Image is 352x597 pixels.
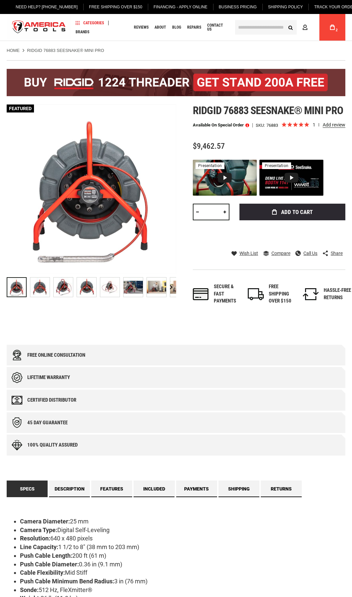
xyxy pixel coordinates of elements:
[284,21,297,34] button: Search
[263,250,290,256] a: Compare
[331,251,343,256] span: Share
[20,518,70,525] b: Camera Diameter:
[266,123,278,127] div: 76883
[256,123,266,127] strong: SKU
[49,481,90,497] a: Description
[20,526,57,533] b: Camera Type:
[326,14,339,41] a: 2
[123,274,147,300] div: RIDGID 76883 SEESNAKE® MINI PRO
[147,274,170,300] div: RIDGID 76883 SEESNAKE® MINI PRO
[20,586,39,593] b: Sonde:
[53,274,77,300] div: RIDGID 76883 SEESNAKE® MINI PRO
[172,25,181,29] span: Blog
[187,25,201,29] span: Repairs
[30,278,50,297] img: RIDGID 76883 SEESNAKE® MINI PRO
[20,560,345,569] li: 0.36 in (9.1 mm)
[193,288,209,300] img: payments
[134,25,149,29] span: Reviews
[76,21,104,25] span: Categories
[20,561,79,568] b: Push Cable Diameter:
[20,543,58,550] b: Line Capacity:
[295,250,317,256] a: Call Us
[30,274,53,300] div: RIDGID 76883 SEESNAKE® MINI PRO
[20,577,345,586] li: 3 in (76 mm)
[91,481,132,497] a: Features
[76,30,89,34] span: Brands
[239,204,345,220] button: Add to Cart
[27,352,85,358] div: Free online consultation
[214,283,241,304] div: Secure & fast payments
[152,23,169,32] a: About
[20,535,50,542] b: Resolution:
[20,569,65,576] b: Cable Flexibility:
[231,250,258,256] a: Wish List
[169,23,184,32] a: Blog
[20,543,345,551] li: 1 1/2 to 8" (38 mm to 203 mm)
[238,222,347,242] iframe: Secure express checkout frame
[281,209,313,215] span: Add to Cart
[239,251,258,256] span: Wish List
[134,481,175,497] a: Included
[77,278,96,297] img: RIDGID 76883 SEESNAKE® MINI PRO
[7,15,71,40] a: store logo
[258,576,352,597] iframe: LiveChat chat widget
[124,278,143,297] img: RIDGID 76883 SEESNAKE® MINI PRO
[303,288,319,300] img: returns
[281,121,345,129] span: Rated 5.0 out of 5 stars 1 reviews
[303,251,317,256] span: Call Us
[218,481,259,497] a: Shipping
[131,23,152,32] a: Reviews
[7,274,30,300] div: RIDGID 76883 SEESNAKE® MINI PRO
[184,23,204,32] a: Repairs
[73,18,107,27] a: Categories
[166,274,176,300] div: Next
[268,5,303,9] span: Shipping Policy
[27,375,70,380] div: Lifetime warranty
[207,23,227,31] span: Contact Us
[20,568,345,577] li: Mid Stiff
[100,274,123,300] div: RIDGID 76883 SEESNAKE® MINI PRO
[147,278,166,297] img: RIDGID 76883 SEESNAKE® MINI PRO
[20,517,345,526] li: 25 mm
[27,48,104,53] strong: RIDGID 76883 SEESNAKE® MINI PRO
[261,481,302,497] a: Returns
[7,48,20,54] a: Home
[7,69,345,96] img: BOGO: Buy the RIDGID® 1224 Threader (26092), get the 92467 200A Stand FREE!
[193,104,343,117] span: Ridgid 76883 seesnake® mini pro
[54,278,73,297] img: RIDGID 76883 SEESNAKE® MINI PRO
[336,28,338,32] span: 2
[20,551,345,560] li: 200 ft (61 m)
[77,274,100,300] div: RIDGID 76883 SEESNAKE® MINI PRO
[7,104,176,274] img: RIDGID 76883 SEESNAKE® MINI PRO
[20,534,345,543] li: 640 x 480 pixels
[269,283,296,304] div: FREE SHIPPING OVER $150
[193,123,249,127] p: Available on Special Order
[27,397,76,403] div: Certified Distributor
[27,442,78,448] div: 100% quality assured
[100,278,120,297] img: RIDGID 76883 SEESNAKE® MINI PRO
[204,23,230,32] a: Contact Us
[248,288,264,300] img: shipping
[7,481,48,497] a: Specs
[271,251,290,256] span: Compare
[20,586,345,594] li: 512 Hz, FleXmitter®
[7,15,71,40] img: America Tools
[313,122,345,127] span: 1 reviews
[27,420,68,426] div: 45 day Guarantee
[20,526,345,534] li: Digital Self-Leveling
[155,25,166,29] span: About
[324,287,351,301] div: HASSLE-FREE RETURNS
[193,141,225,151] span: $9,462.57
[20,552,72,559] b: Push Cable Length:
[20,578,114,585] b: Push Cable Minimum Bend Radius:
[73,27,92,36] a: Brands
[176,481,217,497] a: Payments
